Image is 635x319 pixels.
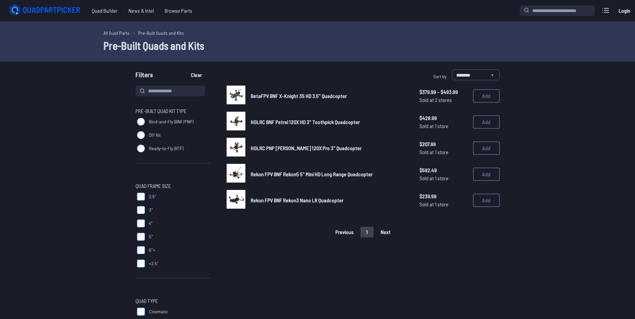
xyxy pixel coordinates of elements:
[227,164,245,183] img: image
[419,192,468,200] span: $239.99
[137,118,145,126] input: Bind-and-Fly (BNF/PNP)
[419,166,468,174] span: $592.49
[419,122,468,130] span: Sold at 1 store
[251,196,409,204] a: Rekon FPV BNF Rekon3 Nano LR Quadcopter
[149,145,183,152] span: Ready-to-Fly (RTF)
[137,206,145,214] input: 3"
[149,118,193,125] span: Bind-and-Fly (BNF/PNP)
[419,148,468,156] span: Sold at 1 store
[137,219,145,227] input: 4"
[473,115,500,129] button: Add
[251,144,409,152] a: HGLRC PNP [PERSON_NAME] 120X Pro 3" Quadcopter
[452,70,500,80] select: Sort by
[473,168,500,181] button: Add
[103,29,130,36] a: All Quad Parts
[227,112,245,130] img: image
[419,140,468,148] span: $207.99
[419,174,468,182] span: Sold at 1 store
[251,170,409,178] a: Rekon FPV BNF Rekon5 5" Mini HD Long Range Quadcopter
[251,92,409,100] a: BetaFPV BNF X-Knight 35 HD 3.5" Quadcopter
[227,190,245,209] img: image
[123,4,159,17] a: News & Intel
[137,246,145,254] input: 6"+
[419,114,468,122] span: $428.99
[419,88,468,96] span: $379.99 - $493.99
[473,194,500,207] button: Add
[251,119,360,125] span: HGLRC BNF Petrel 120X HD 3" Toothpick Quadcopter
[616,4,632,17] a: Login
[136,70,153,83] span: Filters
[251,93,347,99] span: BetaFPV BNF X-Knight 35 HD 3.5" Quadcopter
[361,227,374,237] button: 1
[473,89,500,103] button: Add
[149,308,168,315] span: Cinematic
[251,197,343,203] span: Rekon FPV BNF Rekon3 Nano LR Quadcopter
[251,118,409,126] a: HGLRC BNF Petrel 120X HD 3" Toothpick Quadcopter
[149,220,153,227] span: 4"
[149,233,153,240] span: 5"
[149,132,161,138] span: DIY Kit
[149,193,156,200] span: 2.5"
[137,144,145,152] input: Ready-to-Fly (RTF)
[227,190,245,211] a: image
[419,200,468,208] span: Sold at 1 store
[185,70,208,80] button: Clear
[137,131,145,139] input: DIY Kit
[251,171,373,177] span: Rekon FPV BNF Rekon5 5" Mini HD Long Range Quadcopter
[136,297,158,305] span: Quad Type
[86,4,123,17] a: Quad Builder
[149,207,153,213] span: 3"
[227,112,245,132] a: image
[137,193,145,201] input: 2.5"
[227,138,245,158] a: image
[138,29,184,36] a: Pre-Built Quads and Kits
[419,96,468,104] span: Sold at 2 stores
[103,37,532,54] h1: Pre-Built Quads and Kits
[137,233,145,241] input: 5"
[149,260,159,267] span: <2.5"
[136,182,171,190] span: Quad Frame Size
[136,107,187,115] span: Pre-Built Quad Kit Type
[159,4,197,17] a: Browse Parts
[227,138,245,156] img: image
[227,164,245,185] a: image
[227,86,245,106] a: image
[251,145,362,151] span: HGLRC PNP [PERSON_NAME] 120X Pro 3" Quadcopter
[149,247,155,253] span: 6"+
[137,308,145,316] input: Cinematic
[137,259,145,268] input: <2.5"
[433,74,447,79] span: Sort by
[473,141,500,155] button: Add
[227,86,245,104] img: image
